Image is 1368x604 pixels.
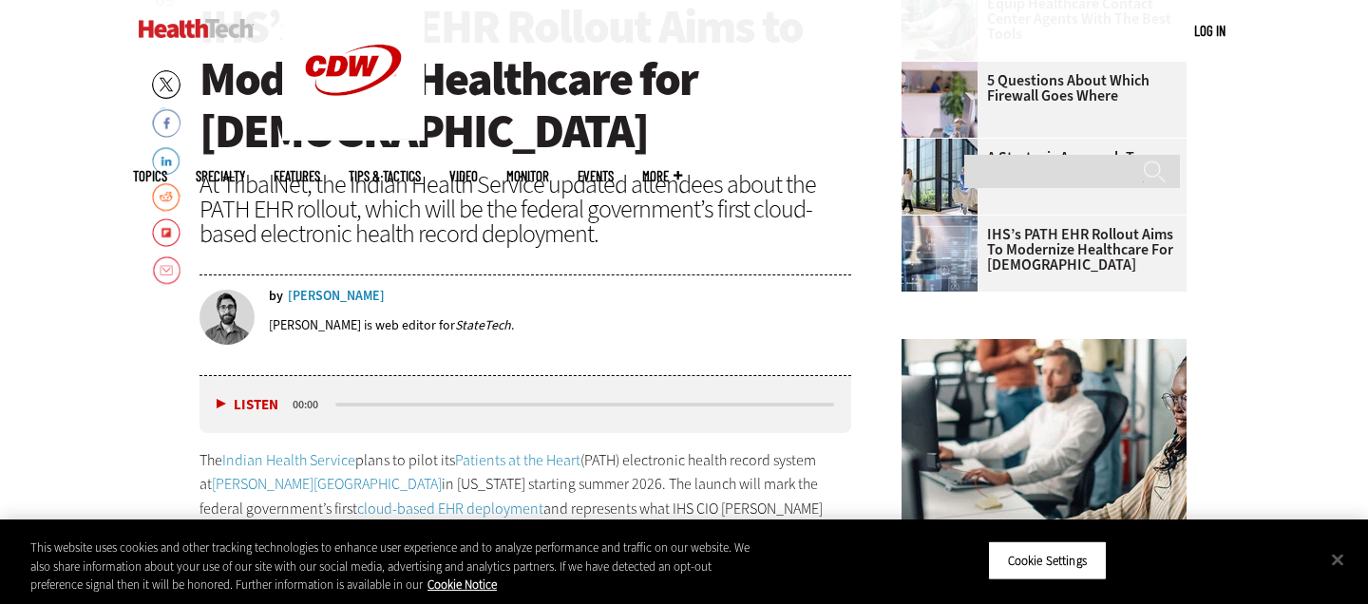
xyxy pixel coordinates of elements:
[902,139,987,154] a: Health workers in a modern hospital
[455,316,511,334] em: StateTech
[902,216,978,292] img: Electronic health records
[269,316,514,334] p: [PERSON_NAME] is web editor for .
[902,339,1187,553] img: Contact center
[196,169,245,183] span: Specialty
[1194,22,1225,39] a: Log in
[902,216,987,231] a: Electronic health records
[212,474,442,494] a: [PERSON_NAME][GEOGRAPHIC_DATA]
[902,139,978,215] img: Health workers in a modern hospital
[199,172,851,246] div: At TribalNet, the Indian Health Service updated attendees about the PATH EHR rollout, which will ...
[282,125,425,145] a: CDW
[199,448,851,545] p: The plans to pilot its (PATH) electronic health record system at in [US_STATE] starting summer 20...
[222,450,355,470] a: Indian Health Service
[139,19,254,38] img: Home
[642,169,682,183] span: More
[902,227,1175,273] a: IHS’s PATH EHR Rollout Aims to Modernize Healthcare for [DEMOGRAPHIC_DATA]
[1194,21,1225,41] div: User menu
[217,398,278,412] button: Listen
[30,538,752,595] div: This website uses cookies and other tracking technologies to enhance user experience and to analy...
[290,396,332,413] div: duration
[427,576,497,593] a: More information about your privacy
[133,169,167,183] span: Topics
[274,169,320,183] a: Features
[288,290,385,303] a: [PERSON_NAME]
[357,499,543,519] a: cloud-based EHR deployment
[269,290,283,303] span: by
[506,169,549,183] a: MonITor
[449,169,478,183] a: Video
[1317,538,1358,580] button: Close
[199,376,851,433] div: media player
[578,169,614,183] a: Events
[988,540,1107,580] button: Cookie Settings
[455,450,580,470] a: Patients at the Heart
[199,290,255,345] img: Dominick Sorrentino
[349,169,421,183] a: Tips & Tactics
